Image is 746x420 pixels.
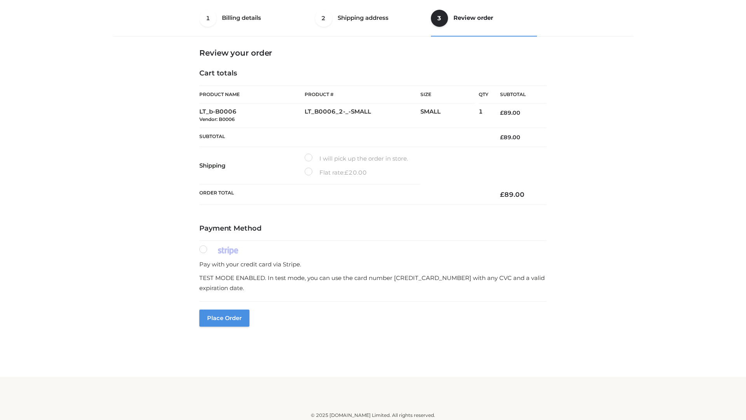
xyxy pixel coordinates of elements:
h4: Payment Method [199,224,547,233]
th: Shipping [199,147,305,184]
th: Subtotal [199,128,488,147]
td: 1 [479,103,488,128]
bdi: 89.00 [500,109,520,116]
td: LT_b-B0006 [199,103,305,128]
h4: Cart totals [199,69,547,78]
div: © 2025 [DOMAIN_NAME] Limited. All rights reserved. [115,411,631,419]
th: Qty [479,86,488,103]
span: £ [500,109,504,116]
bdi: 89.00 [500,134,520,141]
p: Pay with your credit card via Stripe. [199,259,547,269]
span: £ [345,169,349,176]
button: Place order [199,310,249,327]
td: SMALL [420,103,479,128]
th: Size [420,86,475,103]
label: I will pick up the order in store. [305,154,408,164]
th: Product # [305,86,420,103]
bdi: 89.00 [500,191,525,198]
bdi: 20.00 [345,169,367,176]
th: Subtotal [488,86,547,103]
label: Flat rate: [305,168,367,178]
p: TEST MODE ENABLED. In test mode, you can use the card number [CREDIT_CARD_NUMBER] with any CVC an... [199,273,547,293]
th: Product Name [199,86,305,103]
td: LT_B0006_2-_-SMALL [305,103,420,128]
span: £ [500,191,504,198]
th: Order Total [199,184,488,205]
h3: Review your order [199,48,547,58]
span: £ [500,134,504,141]
small: Vendor: B0006 [199,116,235,122]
